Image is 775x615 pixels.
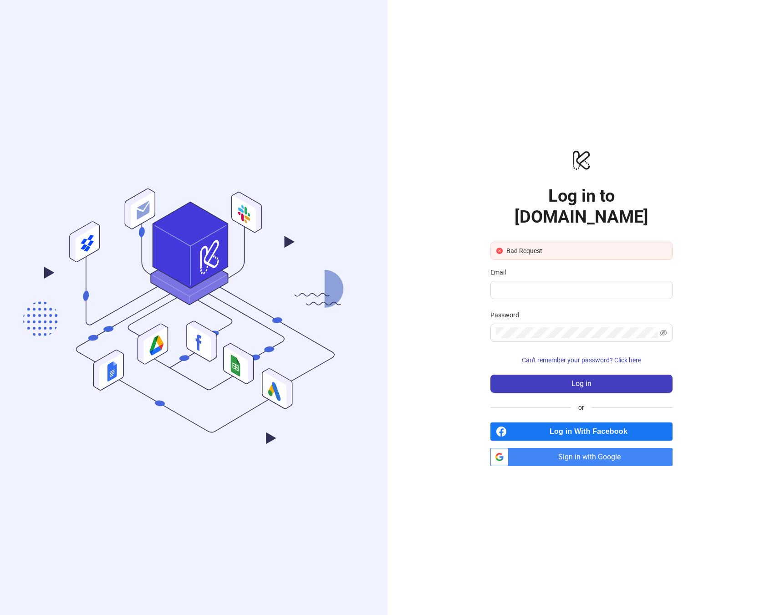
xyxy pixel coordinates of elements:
[490,185,673,227] h1: Log in to [DOMAIN_NAME]
[571,402,591,412] span: or
[496,327,658,338] input: Password
[571,380,591,388] span: Log in
[490,356,673,364] a: Can't remember your password? Click here
[522,356,641,364] span: Can't remember your password? Click here
[510,422,673,441] span: Log in With Facebook
[496,248,503,254] span: close-circle
[490,448,673,466] a: Sign in with Google
[660,329,667,336] span: eye-invisible
[490,310,525,320] label: Password
[490,375,673,393] button: Log in
[496,285,665,295] input: Email
[506,246,667,256] div: Bad Request
[490,353,673,367] button: Can't remember your password? Click here
[490,267,512,277] label: Email
[512,448,673,466] span: Sign in with Google
[490,422,673,441] a: Log in With Facebook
